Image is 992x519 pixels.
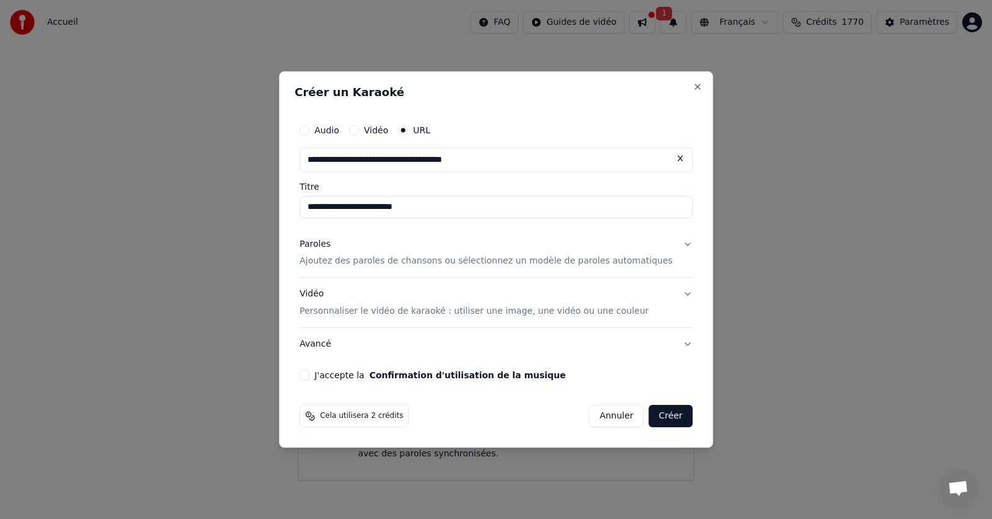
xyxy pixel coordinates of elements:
[370,371,566,379] button: J'accepte la
[413,126,430,135] label: URL
[589,405,644,427] button: Annuler
[649,405,693,427] button: Créer
[299,182,693,191] label: Titre
[299,228,693,278] button: ParolesAjoutez des paroles de chansons ou sélectionnez un modèle de paroles automatiques
[299,255,673,268] p: Ajoutez des paroles de chansons ou sélectionnez un modèle de paroles automatiques
[294,87,697,98] h2: Créer un Karaoké
[299,238,330,251] div: Paroles
[314,371,565,379] label: J'accepte la
[320,411,403,421] span: Cela utilisera 2 crédits
[299,288,649,318] div: Vidéo
[299,278,693,328] button: VidéoPersonnaliser le vidéo de karaoké : utiliser une image, une vidéo ou une couleur
[314,126,339,135] label: Audio
[299,328,693,360] button: Avancé
[299,305,649,317] p: Personnaliser le vidéo de karaoké : utiliser une image, une vidéo ou une couleur
[364,126,388,135] label: Vidéo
